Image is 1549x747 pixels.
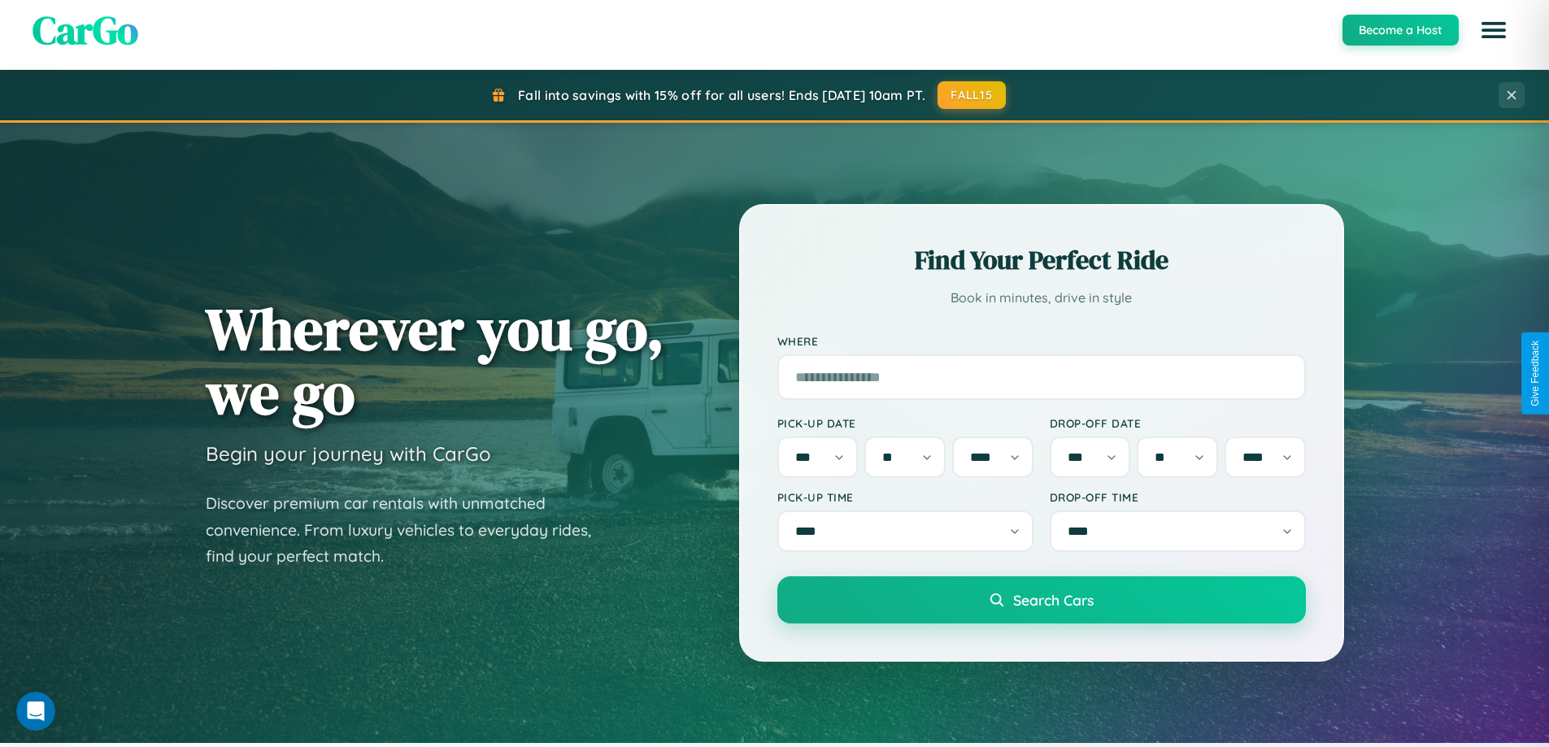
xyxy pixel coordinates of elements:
button: FALL15 [938,81,1006,109]
iframe: Intercom live chat [16,692,55,731]
label: Where [777,334,1306,348]
span: CarGo [33,3,138,57]
p: Discover premium car rentals with unmatched convenience. From luxury vehicles to everyday rides, ... [206,490,612,570]
h1: Wherever you go, we go [206,297,664,425]
div: Give Feedback [1529,341,1541,406]
label: Drop-off Time [1050,490,1306,504]
button: Search Cars [777,576,1306,623]
label: Drop-off Date [1050,416,1306,430]
label: Pick-up Time [777,490,1033,504]
h2: Find Your Perfect Ride [777,242,1306,278]
label: Pick-up Date [777,416,1033,430]
h3: Begin your journey with CarGo [206,441,491,466]
button: Become a Host [1342,15,1459,46]
p: Book in minutes, drive in style [777,286,1306,310]
button: Open menu [1471,7,1516,53]
span: Search Cars [1013,591,1094,609]
span: Fall into savings with 15% off for all users! Ends [DATE] 10am PT. [518,87,925,103]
